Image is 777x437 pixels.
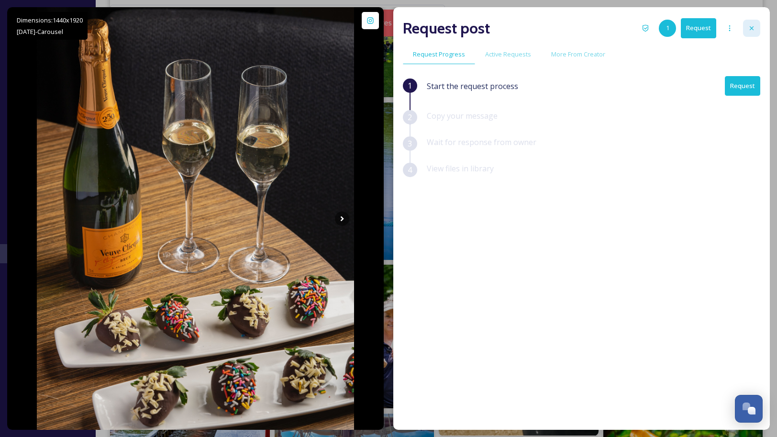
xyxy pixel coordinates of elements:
span: More From Creator [551,50,605,59]
span: Wait for response from owner [427,137,536,147]
span: Copy your message [427,111,498,121]
span: View files in library [427,163,494,174]
span: Request Progress [413,50,465,59]
button: Open Chat [735,395,763,423]
button: Request [681,18,716,38]
h2: Request post [403,17,490,40]
span: 2 [408,112,412,123]
span: [DATE] - Carousel [17,27,63,36]
span: 4 [408,164,412,176]
span: Dimensions: 1440 x 1920 [17,16,83,24]
span: 1 [408,80,412,91]
span: Active Requests [485,50,531,59]
span: 1 [666,23,669,33]
img: This is your sign to book that romantic getaway🌹 Book your stay with Radisson Blu and enjoy our C... [37,7,354,430]
span: 3 [408,138,412,149]
span: Start the request process [427,80,518,92]
button: Request [725,76,760,96]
